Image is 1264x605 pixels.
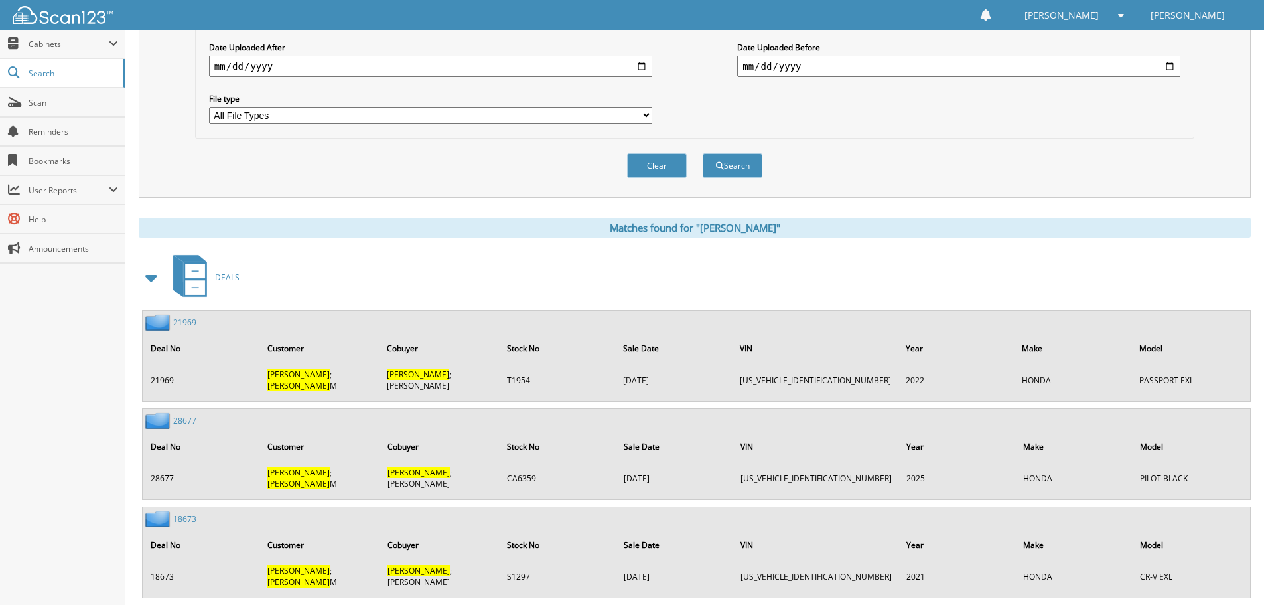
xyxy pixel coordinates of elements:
[261,363,380,396] td: ; M
[173,415,196,426] a: 28677
[29,185,109,196] span: User Reports
[387,369,449,380] span: [PERSON_NAME]
[900,560,1015,593] td: 2021
[173,513,196,525] a: 18673
[165,251,240,303] a: DEALS
[144,335,259,362] th: Deal No
[733,335,898,362] th: VIN
[1015,363,1131,396] td: HONDA
[734,462,898,495] td: [US_VEHICLE_IDENTIFICATION_NUMBER]
[500,433,616,460] th: Stock No
[209,56,652,77] input: start
[1133,560,1249,593] td: CR-V EXL
[500,335,616,362] th: Stock No
[380,335,498,362] th: Cobuyer
[1017,433,1132,460] th: Make
[734,560,898,593] td: [US_VEHICLE_IDENTIFICATION_NUMBER]
[267,380,330,391] span: [PERSON_NAME]
[500,462,616,495] td: CA6359
[29,126,118,137] span: Reminders
[209,93,652,104] label: File type
[261,335,380,362] th: Customer
[737,42,1180,53] label: Date Uploaded Before
[1133,363,1249,396] td: PASSPORT EXL
[144,462,259,495] td: 28677
[145,314,173,331] img: folder2.png
[899,335,1014,362] th: Year
[173,317,196,328] a: 21969
[900,462,1015,495] td: 2025
[267,565,330,576] span: [PERSON_NAME]
[267,369,330,380] span: [PERSON_NAME]
[627,153,687,178] button: Clear
[900,531,1015,559] th: Year
[144,363,259,396] td: 21969
[734,433,898,460] th: VIN
[899,363,1014,396] td: 2022
[29,243,118,254] span: Announcements
[29,97,118,108] span: Scan
[616,335,732,362] th: Sale Date
[1133,433,1249,460] th: Model
[616,363,732,396] td: [DATE]
[1198,541,1264,605] iframe: Chat Widget
[900,433,1015,460] th: Year
[1015,335,1131,362] th: Make
[617,462,733,495] td: [DATE]
[29,214,118,225] span: Help
[267,467,330,478] span: [PERSON_NAME]
[267,576,330,588] span: [PERSON_NAME]
[381,433,499,460] th: Cobuyer
[215,272,240,283] span: DEALS
[617,433,733,460] th: Sale Date
[1024,11,1099,19] span: [PERSON_NAME]
[145,511,173,527] img: folder2.png
[387,565,450,576] span: [PERSON_NAME]
[1133,462,1249,495] td: PILOT BLACK
[144,531,259,559] th: Deal No
[737,56,1180,77] input: end
[500,560,616,593] td: S1297
[144,433,259,460] th: Deal No
[261,531,380,559] th: Customer
[1017,560,1133,593] td: HONDA
[209,42,652,53] label: Date Uploaded After
[703,153,762,178] button: Search
[145,412,173,429] img: folder2.png
[617,531,733,559] th: Sale Date
[261,560,380,593] td: ; M
[500,363,616,396] td: T1954
[1017,531,1133,559] th: Make
[13,6,113,24] img: scan123-logo-white.svg
[617,560,733,593] td: [DATE]
[267,478,330,489] span: [PERSON_NAME]
[500,531,616,559] th: Stock No
[29,39,109,50] span: Cabinets
[1133,335,1249,362] th: Model
[381,560,499,593] td: ;[PERSON_NAME]
[144,560,259,593] td: 18673
[381,462,499,495] td: ;[PERSON_NAME]
[261,433,380,460] th: Customer
[29,155,118,167] span: Bookmarks
[261,462,380,495] td: ; M
[734,531,898,559] th: VIN
[733,363,898,396] td: [US_VEHICLE_IDENTIFICATION_NUMBER]
[1151,11,1225,19] span: [PERSON_NAME]
[139,218,1251,238] div: Matches found for "[PERSON_NAME]"
[29,68,116,79] span: Search
[380,363,498,396] td: ;[PERSON_NAME]
[381,531,499,559] th: Cobuyer
[1133,531,1249,559] th: Model
[1017,462,1132,495] td: HONDA
[387,467,450,478] span: [PERSON_NAME]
